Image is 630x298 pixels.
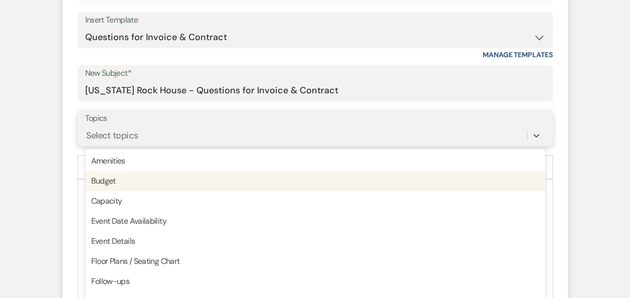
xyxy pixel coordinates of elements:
label: New Subject* [85,66,545,81]
div: Amenities [85,151,545,171]
div: Capacity [85,191,545,211]
div: Select topics [86,128,138,142]
div: Insert Template [85,13,545,28]
label: Topics [85,111,545,126]
div: Event Date Availability [85,211,545,231]
div: Budget [85,171,545,191]
div: Event Details [85,231,545,251]
div: Follow-ups [85,271,545,291]
div: Floor Plans / Seating Chart [85,251,545,271]
a: Manage Templates [483,50,553,59]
